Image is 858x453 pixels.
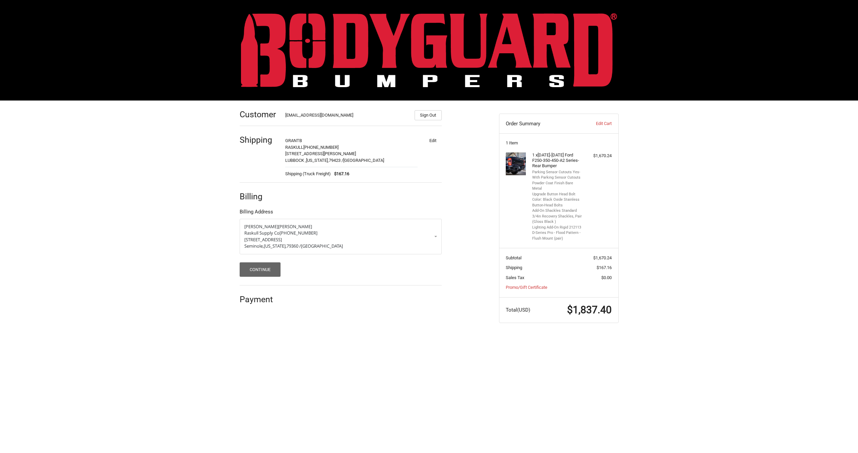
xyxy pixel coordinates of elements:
span: RASKULL [285,145,303,150]
span: [US_STATE], [306,158,329,163]
legend: Billing Address [240,208,273,219]
span: $1,837.40 [567,304,612,316]
span: [PERSON_NAME] [244,223,278,230]
a: Promo/Gift Certificate [506,285,547,290]
span: Shipping [506,265,522,270]
span: [GEOGRAPHIC_DATA] [301,243,343,249]
a: Edit Cart [578,120,612,127]
li: Parking Sensor Cutouts Yes-With Parking Sensor Cutouts [532,170,584,181]
a: Enter or select a different address [240,219,442,254]
span: [US_STATE], [264,243,287,249]
h4: 1 x [DATE]-[DATE] Ford F250-350-450-A2 Series-Rear Bumper [532,152,584,169]
span: 79360 / [287,243,301,249]
button: Edit [424,136,442,145]
span: [STREET_ADDRESS] [244,237,282,243]
span: Sales Tax [506,275,524,280]
span: Subtotal [506,255,522,260]
h2: Payment [240,294,279,305]
span: [PHONE_NUMBER] [280,230,317,236]
span: [GEOGRAPHIC_DATA] [343,158,384,163]
li: Powder Coat Finish Bare Metal [532,181,584,192]
div: $1,670.24 [585,152,612,159]
h2: Shipping [240,135,279,145]
span: Raskull Supply Co [244,230,280,236]
span: B [299,138,302,143]
h3: Order Summary [506,120,578,127]
span: $0.00 [601,275,612,280]
span: [STREET_ADDRESS][PERSON_NAME] [285,151,356,156]
div: [EMAIL_ADDRESS][DOMAIN_NAME] [285,112,408,120]
span: $167.16 [597,265,612,270]
span: 79423 / [329,158,343,163]
iframe: Chat Widget [824,421,858,453]
span: [PHONE_NUMBER] [303,145,339,150]
img: BODYGUARD BUMPERS [241,13,617,87]
span: $167.16 [331,171,349,177]
li: Upgrade Button Head Bolt Color: Black Oxide Stainless Button-Head Bolts [532,192,584,208]
span: LUBBOCK , [285,158,306,163]
span: Total (USD) [506,307,530,313]
span: GRANT [285,138,299,143]
h2: Billing [240,191,279,202]
li: Add-On Shackles Standard 3/4in Recovery Shackles, Pair (Gloss Black ) [532,208,584,225]
span: $1,670.24 [593,255,612,260]
h3: 1 Item [506,140,612,146]
span: [PERSON_NAME] [278,223,312,230]
span: Shipping (Truck Freight) [285,171,331,177]
button: Continue [240,262,281,277]
li: Lighting Add-On Rigid 212113 D-Series Pro - Flood Pattern - Flush Mount (pair) [532,225,584,242]
h2: Customer [240,109,279,120]
span: Seminole, [244,243,264,249]
button: Sign Out [415,110,442,120]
